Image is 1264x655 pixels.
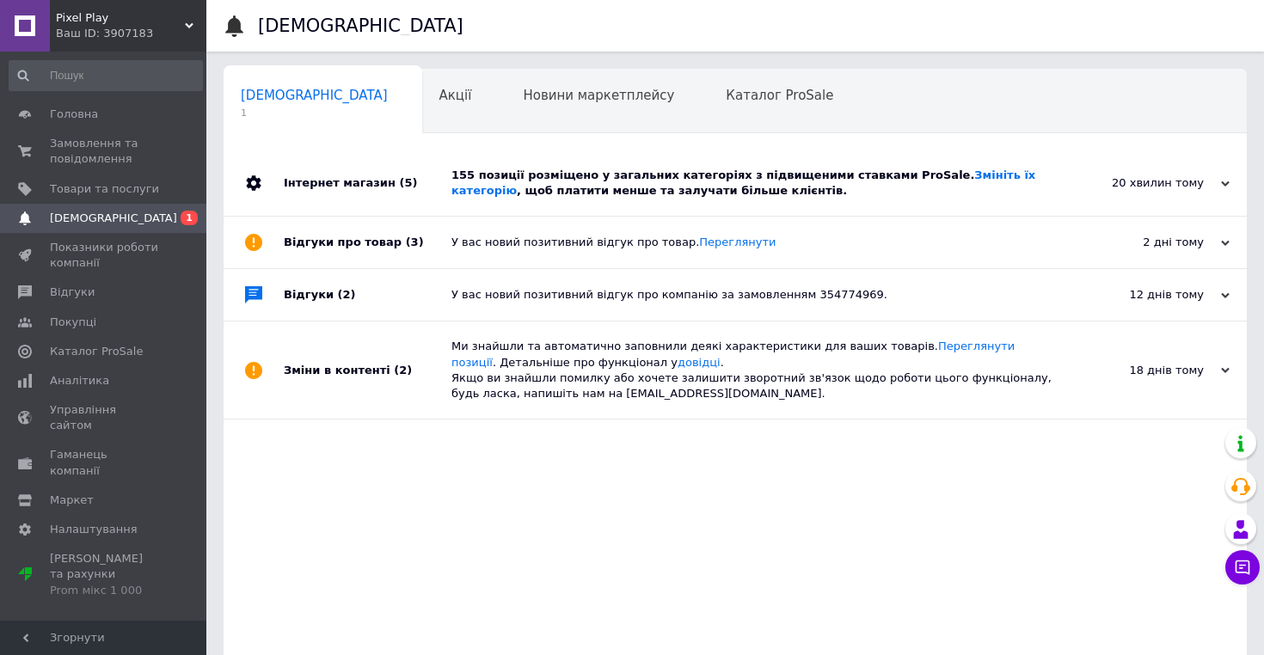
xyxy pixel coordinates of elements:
[699,236,776,248] a: Переглянути
[451,287,1058,303] div: У вас новий позитивний відгук про компанію за замовленням 354774969.
[523,88,674,103] span: Новини маркетплейсу
[726,88,833,103] span: Каталог ProSale
[678,356,721,369] a: довідці
[338,288,356,301] span: (2)
[284,150,451,216] div: Інтернет магазин
[406,236,424,248] span: (3)
[50,107,98,122] span: Головна
[451,339,1058,401] div: Ми знайшли та автоматично заповнили деякі характеристики для ваших товарів. . Детальніше про функ...
[451,340,1015,368] a: Переглянути позиції
[50,551,159,598] span: [PERSON_NAME] та рахунки
[50,285,95,300] span: Відгуки
[50,583,159,598] div: Prom мікс 1 000
[1058,175,1230,191] div: 20 хвилин тому
[50,181,159,197] span: Товари та послуги
[50,447,159,478] span: Гаманець компанії
[284,321,451,419] div: Зміни в контенті
[451,235,1058,250] div: У вас новий позитивний відгук про товар.
[56,26,206,41] div: Ваш ID: 3907183
[399,176,417,189] span: (5)
[50,402,159,433] span: Управління сайтом
[50,136,159,167] span: Замовлення та повідомлення
[258,15,463,36] h1: [DEMOGRAPHIC_DATA]
[50,373,109,389] span: Аналітика
[394,364,412,376] span: (2)
[284,217,451,268] div: Відгуки про товар
[1058,363,1230,378] div: 18 днів тому
[56,10,185,26] span: Pixel Play
[1058,287,1230,303] div: 12 днів тому
[1225,550,1260,585] button: Чат з покупцем
[1058,235,1230,250] div: 2 дні тому
[50,344,143,359] span: Каталог ProSale
[181,211,198,225] span: 1
[50,315,96,330] span: Покупці
[50,493,94,508] span: Маркет
[9,60,203,91] input: Пошук
[451,168,1058,199] div: 155 позиції розміщено у загальних категоріях з підвищеними ставками ProSale. , щоб платити менше ...
[50,522,138,537] span: Налаштування
[439,88,472,103] span: Акції
[284,269,451,321] div: Відгуки
[241,88,388,103] span: [DEMOGRAPHIC_DATA]
[50,240,159,271] span: Показники роботи компанії
[241,107,388,119] span: 1
[50,211,177,226] span: [DEMOGRAPHIC_DATA]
